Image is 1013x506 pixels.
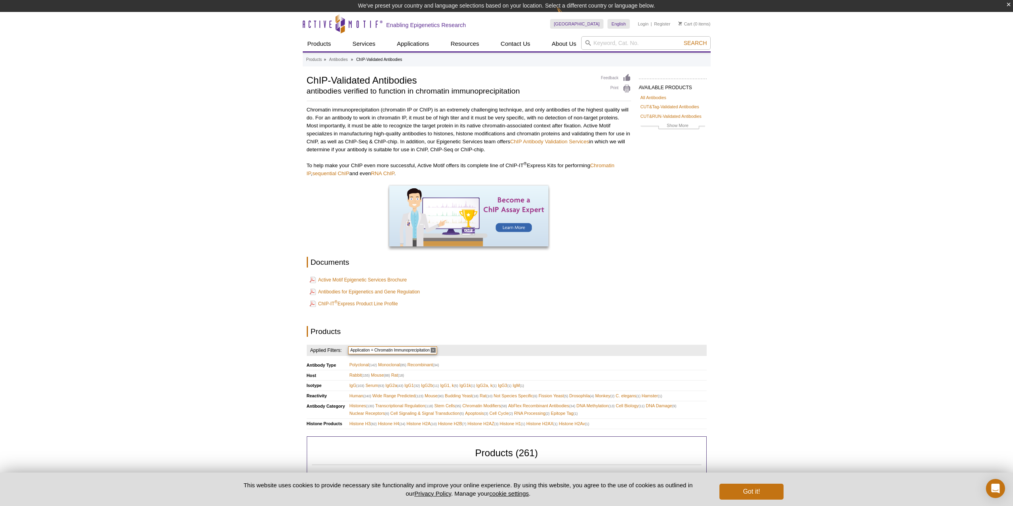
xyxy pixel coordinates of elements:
[462,402,507,410] span: Chromatin Modifiers
[471,384,475,388] span: (1)
[574,412,578,416] span: (1)
[372,392,423,400] span: Wide Range Predicted
[414,384,420,388] span: (32)
[641,113,701,120] a: CUT&RUN-Validated Antibodies
[489,490,529,497] button: cookie settings
[639,78,707,93] h2: AVAILABLE PRODUCTS
[569,392,594,400] span: Drosophila
[616,392,641,400] span: C. elegans
[440,382,458,389] span: IgG1, k
[369,363,377,367] span: (142)
[678,19,711,29] li: (0 items)
[445,392,478,400] span: Budding Yeast
[553,422,558,426] span: (1)
[509,412,513,416] span: (2)
[581,36,711,50] input: Keyword, Cat. No.
[310,275,407,285] a: Active Motif Epigenetic Services Brochure
[349,410,389,417] span: Nuclear Receptors
[595,392,614,400] span: Monkey
[636,394,641,398] span: (1)
[672,404,676,408] span: (9)
[547,36,581,51] a: About Us
[654,21,670,27] a: Register
[646,402,676,410] span: DNA Damage
[406,420,437,428] span: Histone H2A
[386,382,404,389] span: IgG2a
[514,410,550,417] span: RNA Processing
[425,392,444,400] span: Mouse
[601,74,631,82] a: Feedback
[230,481,707,498] p: This website uses cookies to provide necessary site functionality and improve your online experie...
[431,422,437,426] span: (10)
[484,412,488,416] span: (3)
[641,122,705,131] a: Show More
[307,88,593,95] h2: antibodies verified to function in chromatin immunoprecipitation
[389,186,549,246] img: Become a ChIP Assay Expert
[472,394,478,398] span: (18)
[642,392,662,400] span: Hamster
[609,404,615,408] span: (13)
[489,410,513,417] span: Cell Cycle
[348,36,380,51] a: Services
[559,420,589,428] span: Histone H2Av
[496,36,535,51] a: Contact Us
[523,161,527,166] sup: ®
[719,484,783,500] button: Got it!
[521,422,525,426] span: (1)
[551,410,578,417] span: Epitope Tag
[365,382,384,389] span: Serum
[312,170,349,176] a: sequential ChIP
[460,412,464,416] span: (5)
[545,412,550,416] span: (2)
[455,404,461,408] span: (95)
[433,363,439,367] span: (34)
[616,402,645,410] span: Cell Biology
[494,422,499,426] span: (3)
[433,384,439,388] span: (11)
[415,394,423,398] span: (123)
[371,170,394,176] a: RNA ChIP
[639,404,645,408] span: (11)
[307,391,349,401] th: Reactivity
[356,384,364,388] span: (103)
[362,373,370,377] span: (155)
[349,382,364,389] span: IgG
[404,382,420,389] span: IgG1
[400,363,406,367] span: (85)
[397,384,403,388] span: (43)
[513,382,524,389] span: IgM
[356,57,402,62] li: ChIP-Validated Antibodies
[366,404,374,408] span: (130)
[375,402,433,410] span: Transcriptional Regulation
[454,384,458,388] span: (5)
[492,384,497,388] span: (1)
[421,382,439,389] span: IgG2b
[476,382,497,389] span: IgG2a, k
[437,394,443,398] span: (90)
[349,402,374,410] span: Histones
[641,94,666,101] a: All Antibodies
[658,394,662,398] span: (1)
[425,404,433,408] span: (118)
[684,40,707,46] span: Search
[307,370,349,381] th: Host
[307,257,631,268] h2: Documents
[434,402,461,410] span: Stem Cells
[307,106,631,154] p: Chromatin immunoprecipitation (chromatin IP or ChIP) is an extremely challenging technique, and o...
[465,410,488,417] span: Apoptosis
[348,346,437,354] span: Application = Chromatin Immunoprecipitation
[520,384,524,388] span: (1)
[486,394,492,398] span: (10)
[500,420,525,428] span: Histone H1
[310,299,398,309] a: ChIP-IT®Express Product Line Profile
[408,361,439,369] span: Recombinant
[306,56,322,63] a: Products
[462,422,466,426] span: (7)
[385,412,389,416] span: (6)
[498,382,511,389] span: IgG3
[392,36,434,51] a: Applications
[576,402,615,410] span: DNA Methylation
[371,371,390,379] span: Mouse
[638,21,649,27] a: Login
[480,392,492,400] span: Rat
